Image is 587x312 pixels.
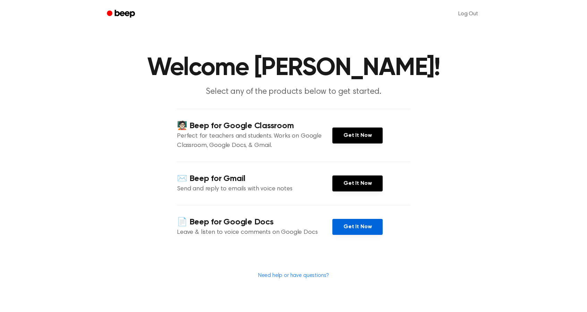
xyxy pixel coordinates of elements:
h4: ✉️ Beep for Gmail [177,173,332,184]
h1: Welcome [PERSON_NAME]! [116,56,471,81]
h4: 🧑🏻‍🏫 Beep for Google Classroom [177,120,332,132]
p: Perfect for teachers and students. Works on Google Classroom, Google Docs, & Gmail. [177,132,332,150]
p: Leave & listen to voice comments on Google Docs [177,228,332,237]
p: Send and reply to emails with voice notes [177,184,332,194]
a: Get It Now [332,128,383,143]
a: Get It Now [332,175,383,191]
a: Log Out [451,6,485,22]
a: Beep [102,7,141,21]
p: Select any of the products below to get started. [160,86,427,98]
h4: 📄 Beep for Google Docs [177,216,332,228]
a: Need help or have questions? [258,273,329,278]
a: Get It Now [332,219,383,235]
